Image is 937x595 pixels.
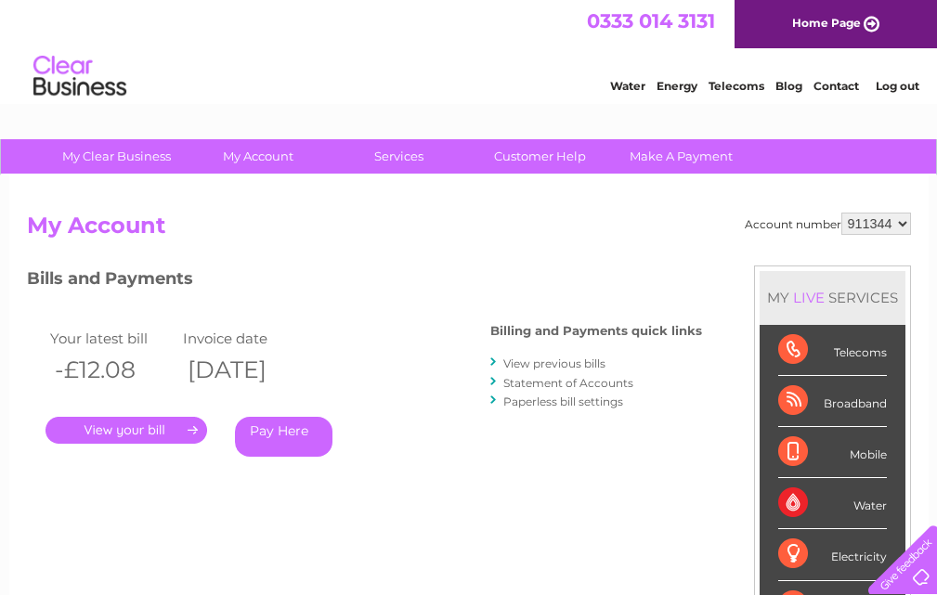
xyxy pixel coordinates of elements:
[33,48,127,105] img: logo.png
[876,79,919,93] a: Log out
[463,139,617,174] a: Customer Help
[235,417,332,457] a: Pay Here
[46,326,179,351] td: Your latest bill
[40,139,193,174] a: My Clear Business
[605,139,758,174] a: Make A Payment
[775,79,802,93] a: Blog
[813,79,859,93] a: Contact
[745,213,911,235] div: Account number
[503,356,605,370] a: View previous bills
[503,376,633,390] a: Statement of Accounts
[46,351,179,389] th: -£12.08
[778,325,887,376] div: Telecoms
[490,324,702,338] h4: Billing and Payments quick links
[778,529,887,580] div: Electricity
[587,9,715,32] a: 0333 014 3131
[178,326,312,351] td: Invoice date
[709,79,764,93] a: Telecoms
[27,265,702,298] h3: Bills and Payments
[181,139,334,174] a: My Account
[778,427,887,478] div: Mobile
[778,478,887,529] div: Water
[178,351,312,389] th: [DATE]
[322,139,475,174] a: Services
[657,79,697,93] a: Energy
[778,376,887,427] div: Broadband
[789,289,828,306] div: LIVE
[46,417,207,444] a: .
[503,395,623,408] a: Paperless bill settings
[610,79,645,93] a: Water
[27,213,911,248] h2: My Account
[760,271,905,324] div: MY SERVICES
[31,10,908,90] div: Clear Business is a trading name of Verastar Limited (registered in [GEOGRAPHIC_DATA] No. 3667643...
